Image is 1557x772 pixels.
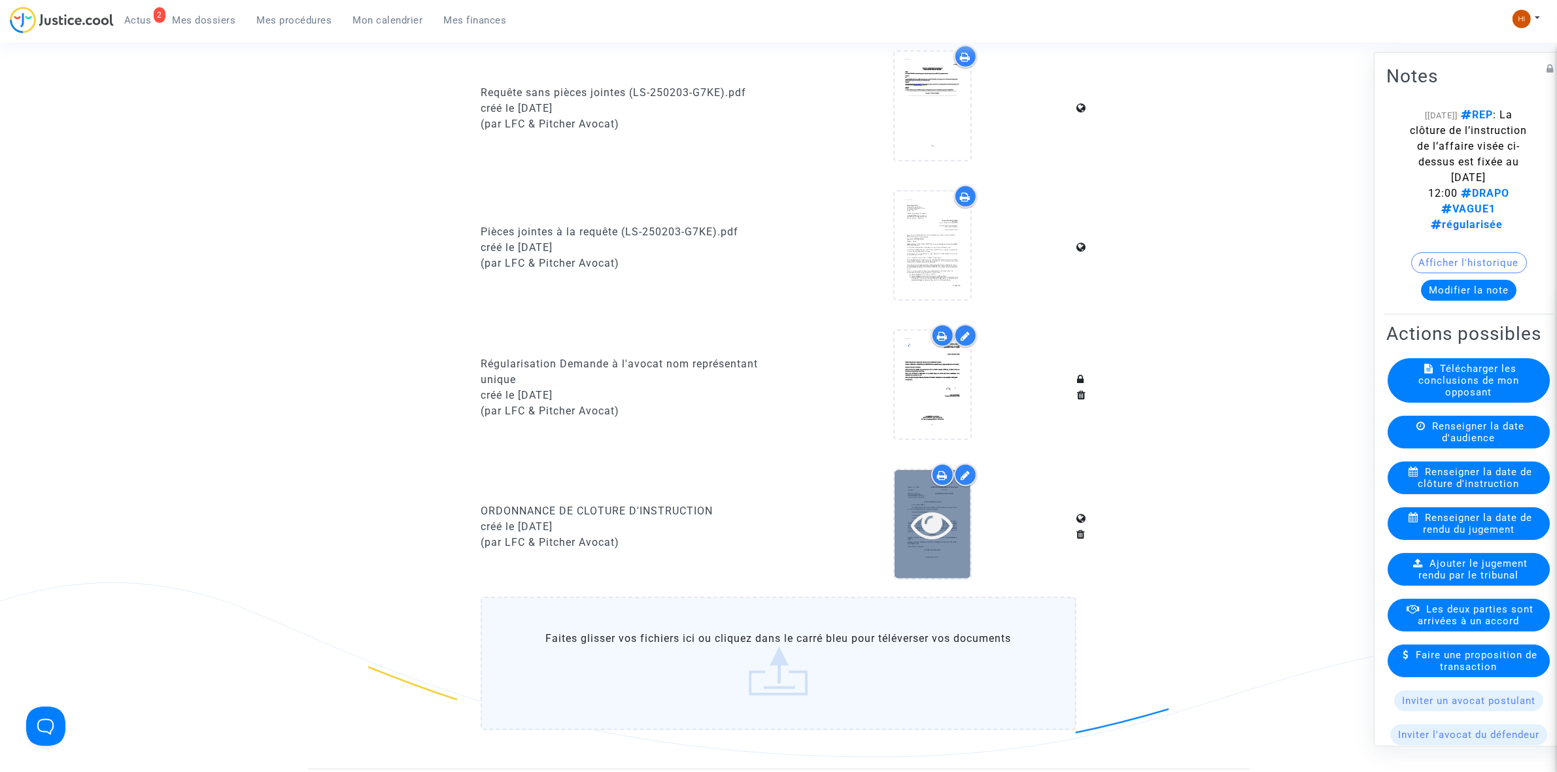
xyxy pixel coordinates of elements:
[481,356,769,388] div: Régularisation Demande à l'avocat nom représentant unique
[1418,603,1534,626] span: Les deux parties sont arrivées à un accord
[1418,362,1519,397] span: Télécharger les conclusions de mon opposant
[353,14,423,26] span: Mon calendrier
[1458,186,1509,199] span: DRAPO
[481,116,769,132] div: (par LFC & Pitcher Avocat)
[1432,420,1524,443] span: Renseigner la date d'audience
[124,14,152,26] span: Actus
[434,10,517,30] a: Mes finances
[481,256,769,271] div: (par LFC & Pitcher Avocat)
[1458,108,1493,120] span: REP
[1442,202,1496,214] span: VAGUE1
[1431,218,1503,230] span: régularisée
[1419,557,1528,580] span: Ajouter le jugement rendu par le tribunal
[10,7,114,33] img: jc-logo.svg
[343,10,434,30] a: Mon calendrier
[1418,465,1533,489] span: Renseigner la date de clôture d'instruction
[481,224,769,240] div: Pièces jointes à la requête (LS-250203-G7KE).pdf
[481,519,769,535] div: créé le [DATE]
[1423,511,1532,535] span: Renseigner la date de rendu du jugement
[481,85,769,101] div: Requête sans pièces jointes (LS-250203-G7KE).pdf
[481,503,769,519] div: ORDONNANCE DE CLOTURE D'INSTRUCTION
[162,10,247,30] a: Mes dossiers
[173,14,236,26] span: Mes dossiers
[1398,728,1539,740] span: Inviter l'avocat du défendeur
[257,14,332,26] span: Mes procédures
[1411,108,1528,230] span: : La clôture de l’instruction de l’affaire visée ci-dessus est fixée au [DATE] 12:00
[26,707,65,746] iframe: Help Scout Beacon - Open
[1421,279,1516,300] button: Modifier la note
[481,403,769,419] div: (par LFC & Pitcher Avocat)
[481,535,769,550] div: (par LFC & Pitcher Avocat)
[1386,322,1551,344] h2: Actions possibles
[1402,694,1535,706] span: Inviter un avocat postulant
[1513,10,1531,28] img: fc99b196863ffcca57bb8fe2645aafd9
[1425,110,1458,120] span: [[DATE]]
[1416,648,1538,672] span: Faire une proposition de transaction
[481,101,769,116] div: créé le [DATE]
[114,10,162,30] a: 2Actus
[481,240,769,256] div: créé le [DATE]
[1386,64,1551,87] h2: Notes
[154,7,165,23] div: 2
[444,14,507,26] span: Mes finances
[1411,252,1527,273] button: Afficher l'historique
[247,10,343,30] a: Mes procédures
[481,388,769,403] div: créé le [DATE]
